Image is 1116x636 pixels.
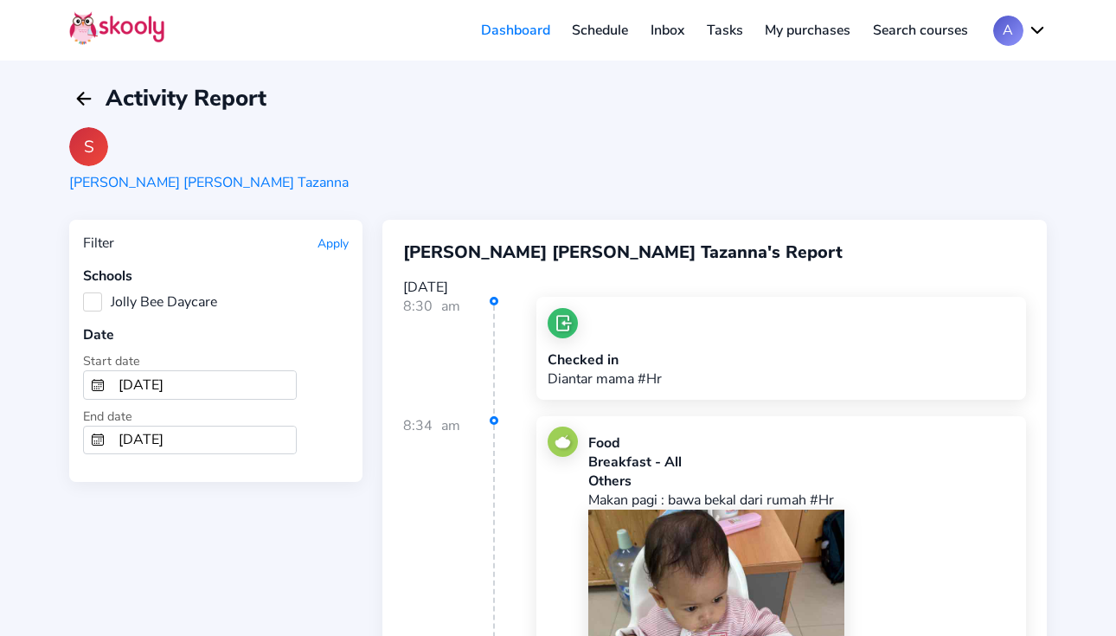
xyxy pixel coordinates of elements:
[588,434,1015,453] div: Food
[83,408,132,425] span: End date
[470,16,561,44] a: Dashboard
[754,16,862,44] a: My purchases
[441,297,460,414] div: am
[588,453,1015,472] div: Breakfast - All
[862,16,979,44] a: Search courses
[69,11,164,45] img: Skooly
[548,369,662,389] p: Diantar mama #Hr
[106,83,266,113] span: Activity Report
[84,371,112,399] button: calendar outline
[588,491,1015,510] p: Makan pagi : bawa bekal dari rumah #Hr
[83,234,114,253] div: Filter
[548,427,578,457] img: food.jpg
[548,350,662,369] div: Checked in
[639,16,696,44] a: Inbox
[91,378,105,392] ion-icon: calendar outline
[69,173,349,192] div: [PERSON_NAME] [PERSON_NAME] Tazanna
[84,427,112,454] button: calendar outline
[74,88,94,109] ion-icon: arrow back outline
[91,433,105,446] ion-icon: calendar outline
[403,241,843,264] span: [PERSON_NAME] [PERSON_NAME] Tazanna's Report
[548,308,578,338] img: checkin.jpg
[561,16,640,44] a: Schedule
[83,325,349,344] div: Date
[112,371,296,399] input: From Date
[993,16,1047,46] button: Achevron down outline
[317,235,349,252] button: Apply
[403,278,1026,297] div: [DATE]
[83,352,140,369] span: Start date
[112,427,296,454] input: To Date
[403,297,495,414] div: 8:30
[83,267,349,286] div: Schools
[69,84,99,113] button: arrow back outline
[696,16,754,44] a: Tasks
[588,472,1015,491] div: Others
[83,292,217,312] label: Jolly Bee Daycare
[69,127,108,166] div: S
